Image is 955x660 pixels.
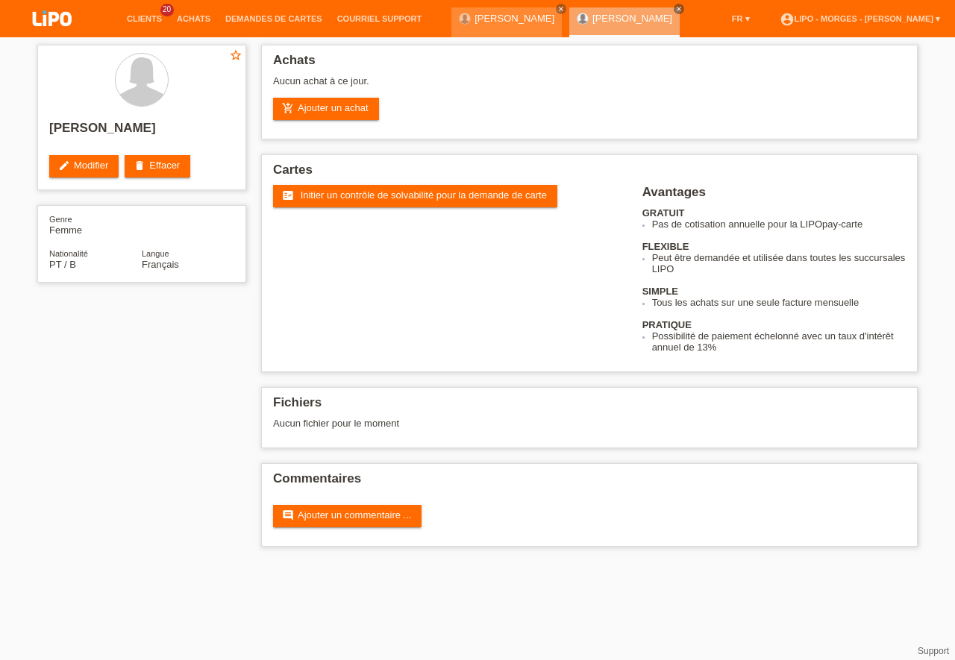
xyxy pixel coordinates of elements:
[652,252,906,274] li: Peut être demandée et utilisée dans toutes les succursales LIPO
[273,505,422,527] a: commentAjouter un commentaire ...
[142,249,169,258] span: Langue
[592,13,672,24] a: [PERSON_NAME]
[642,207,685,219] b: GRATUIT
[282,509,294,521] i: comment
[49,155,119,177] a: editModifier
[642,319,692,330] b: PRATIQUE
[273,185,557,207] a: fact_check Initier un contrôle de solvabilité pour la demande de carte
[556,4,566,14] a: close
[142,259,179,270] span: Français
[49,213,142,236] div: Femme
[724,14,757,23] a: FR ▾
[273,418,729,429] div: Aucun fichier pour le moment
[49,259,76,270] span: Portugal / B / 16.04.2012
[675,5,683,13] i: close
[119,14,169,23] a: Clients
[652,297,906,308] li: Tous les achats sur une seule facture mensuelle
[642,286,678,297] b: SIMPLE
[273,75,906,98] div: Aucun achat à ce jour.
[49,249,88,258] span: Nationalité
[134,160,145,172] i: delete
[780,12,795,27] i: account_circle
[475,13,554,24] a: [PERSON_NAME]
[229,48,242,62] i: star_border
[918,646,949,656] a: Support
[273,471,906,494] h2: Commentaires
[674,4,684,14] a: close
[301,189,547,201] span: Initier un contrôle de solvabilité pour la demande de carte
[273,98,379,120] a: add_shopping_cartAjouter un achat
[642,185,906,207] h2: Avantages
[58,160,70,172] i: edit
[642,241,689,252] b: FLEXIBLE
[652,219,906,230] li: Pas de cotisation annuelle pour la LIPOpay-carte
[218,14,330,23] a: Demandes de cartes
[169,14,218,23] a: Achats
[282,189,294,201] i: fact_check
[557,5,565,13] i: close
[49,215,72,224] span: Genre
[160,4,174,16] span: 20
[330,14,429,23] a: Courriel Support
[273,53,906,75] h2: Achats
[282,102,294,114] i: add_shopping_cart
[49,121,234,143] h2: [PERSON_NAME]
[273,395,906,418] h2: Fichiers
[125,155,190,177] a: deleteEffacer
[652,330,906,353] li: Possibilité de paiement échelonné avec un taux d'intérêt annuel de 13%
[772,14,948,23] a: account_circleLIPO - Morges - [PERSON_NAME] ▾
[229,48,242,64] a: star_border
[15,31,90,42] a: LIPO pay
[273,163,906,185] h2: Cartes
